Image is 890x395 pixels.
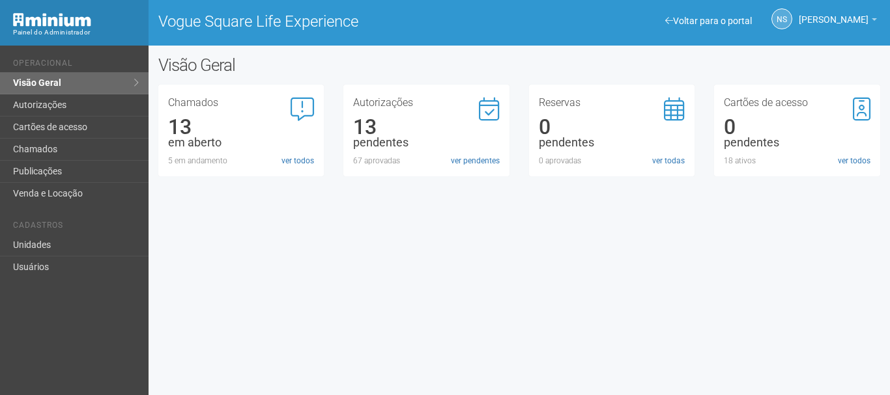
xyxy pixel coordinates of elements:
[158,55,448,75] h2: Visão Geral
[13,59,139,72] li: Operacional
[665,16,752,26] a: Voltar para o portal
[168,137,315,148] div: em aberto
[539,98,685,108] h3: Reservas
[799,2,868,25] span: Nicolle Silva
[13,221,139,234] li: Cadastros
[451,155,500,167] a: ver pendentes
[353,98,500,108] h3: Autorizações
[539,155,685,167] div: 0 aprovadas
[353,155,500,167] div: 67 aprovadas
[724,155,870,167] div: 18 ativos
[539,137,685,148] div: pendentes
[353,121,500,133] div: 13
[652,155,685,167] a: ver todas
[168,98,315,108] h3: Chamados
[158,13,510,30] h1: Vogue Square Life Experience
[771,8,792,29] a: NS
[724,121,870,133] div: 0
[724,98,870,108] h3: Cartões de acesso
[13,13,91,27] img: Minium
[724,137,870,148] div: pendentes
[281,155,314,167] a: ver todos
[353,137,500,148] div: pendentes
[13,27,139,38] div: Painel do Administrador
[539,121,685,133] div: 0
[838,155,870,167] a: ver todos
[168,121,315,133] div: 13
[799,16,877,27] a: [PERSON_NAME]
[168,155,315,167] div: 5 em andamento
